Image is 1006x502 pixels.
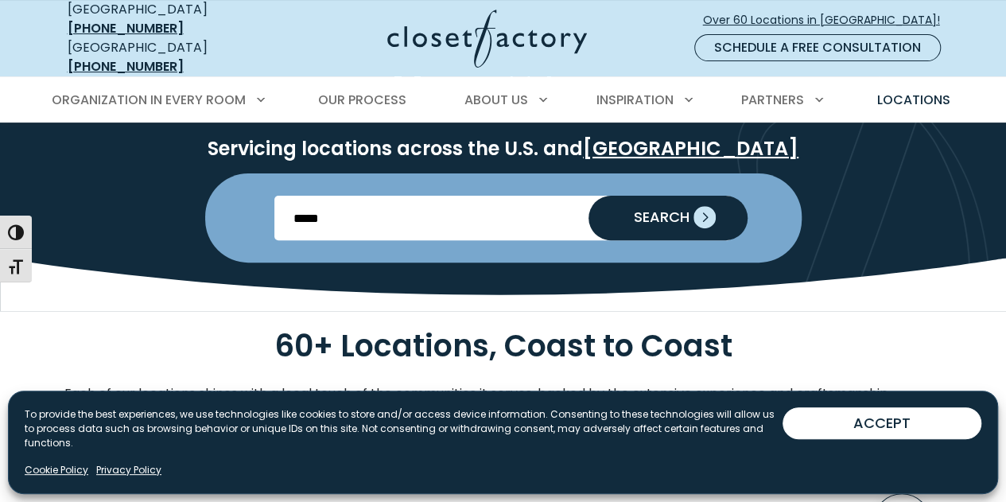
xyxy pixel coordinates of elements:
[64,384,942,443] p: Each of our locations shines with a local touch of the communities it serves, backed by the exten...
[25,463,88,477] a: Cookie Policy
[694,34,941,61] a: Schedule a Free Consultation
[274,196,732,240] input: Enter Postal Code
[41,78,966,123] nav: Primary Menu
[703,12,953,29] span: Over 60 Locations in [GEOGRAPHIC_DATA]!
[596,91,674,109] span: Inspiration
[68,57,184,76] a: [PHONE_NUMBER]
[464,91,528,109] span: About Us
[64,137,942,161] p: Servicing locations across the U.S. and
[25,407,783,450] p: To provide the best experiences, we use technologies like cookies to store and/or access device i...
[274,324,732,366] span: 60+ Locations, Coast to Coast
[318,91,406,109] span: Our Process
[52,91,246,109] span: Organization in Every Room
[621,210,689,224] span: SEARCH
[783,407,981,439] button: ACCEPT
[96,463,161,477] a: Privacy Policy
[741,91,804,109] span: Partners
[68,38,262,76] div: [GEOGRAPHIC_DATA]
[583,135,798,161] a: [GEOGRAPHIC_DATA]
[387,10,587,68] img: Closet Factory Logo
[702,6,954,34] a: Over 60 Locations in [GEOGRAPHIC_DATA]!
[588,196,748,240] button: Search our Nationwide Locations
[68,19,184,37] a: [PHONE_NUMBER]
[876,91,950,109] span: Locations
